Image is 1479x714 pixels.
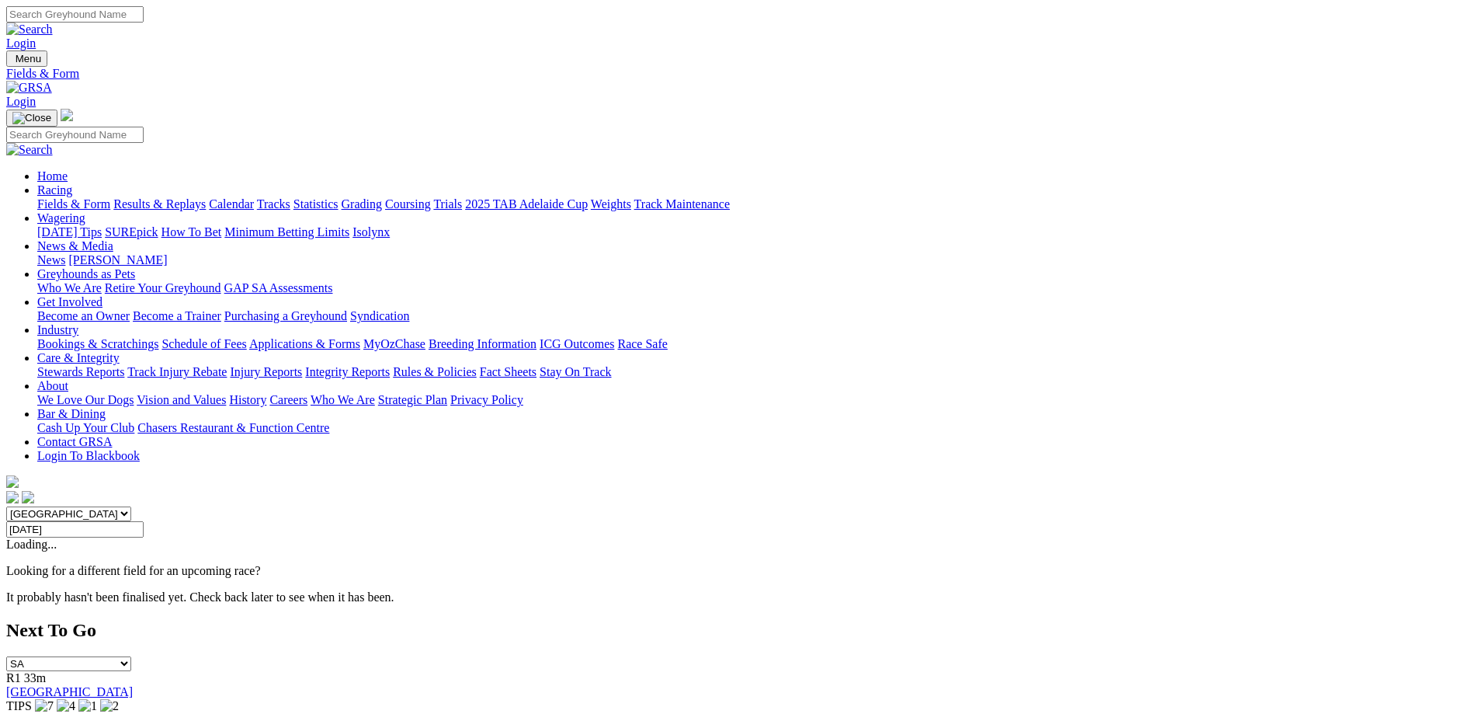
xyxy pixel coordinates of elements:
[68,253,167,266] a: [PERSON_NAME]
[6,564,1473,578] p: Looking for a different field for an upcoming race?
[61,109,73,121] img: logo-grsa-white.png
[37,197,1473,211] div: Racing
[352,225,390,239] a: Isolynx
[37,309,130,322] a: Become an Owner
[6,51,47,67] button: Toggle navigation
[6,110,57,127] button: Toggle navigation
[37,365,124,378] a: Stewards Reports
[224,225,349,239] a: Minimum Betting Limits
[37,309,1473,323] div: Get Involved
[269,393,307,406] a: Careers
[617,337,667,350] a: Race Safe
[37,281,1473,295] div: Greyhounds as Pets
[37,169,68,183] a: Home
[37,393,1473,407] div: About
[6,685,133,698] a: [GEOGRAPHIC_DATA]
[634,197,730,211] a: Track Maintenance
[450,393,523,406] a: Privacy Policy
[37,435,112,448] a: Contact GRSA
[37,407,106,420] a: Bar & Dining
[37,295,102,308] a: Get Involved
[105,281,221,294] a: Retire Your Greyhound
[127,365,227,378] a: Track Injury Rebate
[37,253,65,266] a: News
[6,620,1473,641] h2: Next To Go
[540,365,611,378] a: Stay On Track
[209,197,254,211] a: Calendar
[24,671,46,684] span: 33m
[37,337,158,350] a: Bookings & Scratchings
[378,393,447,406] a: Strategic Plan
[37,365,1473,379] div: Care & Integrity
[37,421,134,434] a: Cash Up Your Club
[37,183,72,197] a: Racing
[6,81,52,95] img: GRSA
[224,281,333,294] a: GAP SA Assessments
[6,95,36,108] a: Login
[342,197,382,211] a: Grading
[363,337,425,350] a: MyOzChase
[37,421,1473,435] div: Bar & Dining
[385,197,431,211] a: Coursing
[433,197,462,211] a: Trials
[37,253,1473,267] div: News & Media
[37,197,110,211] a: Fields & Form
[37,239,113,253] a: News & Media
[37,267,135,280] a: Greyhounds as Pets
[465,197,588,211] a: 2025 TAB Adelaide Cup
[230,365,302,378] a: Injury Reports
[6,23,53,37] img: Search
[6,143,53,157] img: Search
[37,379,68,392] a: About
[249,337,360,350] a: Applications & Forms
[591,197,631,211] a: Weights
[480,365,536,378] a: Fact Sheets
[16,53,41,64] span: Menu
[37,323,78,336] a: Industry
[78,699,97,713] img: 1
[311,393,375,406] a: Who We Are
[6,699,32,712] span: TIPS
[113,197,206,211] a: Results & Replays
[37,393,134,406] a: We Love Our Dogs
[161,337,246,350] a: Schedule of Fees
[229,393,266,406] a: History
[37,225,102,239] a: [DATE] Tips
[6,67,1473,81] a: Fields & Form
[6,538,57,551] span: Loading...
[37,337,1473,351] div: Industry
[6,6,144,23] input: Search
[293,197,339,211] a: Statistics
[57,699,75,713] img: 4
[37,281,102,294] a: Who We Are
[257,197,290,211] a: Tracks
[224,309,347,322] a: Purchasing a Greyhound
[137,393,226,406] a: Vision and Values
[37,225,1473,239] div: Wagering
[350,309,409,322] a: Syndication
[161,225,222,239] a: How To Bet
[133,309,221,322] a: Become a Trainer
[6,475,19,488] img: logo-grsa-white.png
[6,521,144,538] input: Select date
[100,699,119,713] img: 2
[6,127,144,143] input: Search
[429,337,536,350] a: Breeding Information
[35,699,54,713] img: 7
[37,449,140,462] a: Login To Blackbook
[540,337,614,350] a: ICG Outcomes
[37,351,120,364] a: Care & Integrity
[6,491,19,503] img: facebook.svg
[105,225,158,239] a: SUREpick
[393,365,477,378] a: Rules & Policies
[6,37,36,50] a: Login
[12,112,51,124] img: Close
[6,671,21,684] span: R1
[37,211,85,225] a: Wagering
[137,421,329,434] a: Chasers Restaurant & Function Centre
[305,365,390,378] a: Integrity Reports
[22,491,34,503] img: twitter.svg
[6,590,394,604] partial: It probably hasn't been finalised yet. Check back later to see when it has been.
